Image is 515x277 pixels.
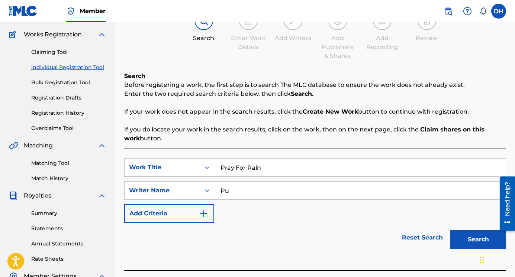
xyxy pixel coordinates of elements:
img: expand [97,30,106,39]
iframe: Chat Widget [478,241,515,277]
img: Matching [9,141,18,150]
div: User Menu [491,4,506,19]
form: Search Form [124,158,506,252]
a: Claiming Tool [31,48,106,56]
div: Add Recording [364,34,401,52]
p: Enter the two required search criteria below, then click [124,89,506,98]
a: Matching Tool [31,159,106,167]
strong: Create New Work [303,108,358,115]
img: MLC Logo [9,6,38,16]
button: Search [450,230,506,249]
a: Individual Registration Tool [31,63,106,71]
img: help [463,7,472,16]
div: Work Title [129,163,196,172]
p: If you do locate your work in the search results, click on the work, then on the next page, click... [124,125,506,143]
a: Annual Statements [31,240,106,248]
div: Drag [480,249,485,271]
p: If your work does not appear in the search results, click the button to continue with registration. [124,107,506,116]
a: Overclaims Tool [31,124,106,132]
img: expand [97,191,106,200]
a: Public Search [441,4,456,19]
img: expand [97,141,106,150]
img: Top Rightsholder [66,7,75,16]
span: Member [80,7,106,15]
b: Search [124,72,145,79]
img: 9d2ae6d4665cec9f34b9.svg [199,209,208,218]
span: Works Registration [24,30,82,39]
button: Add Criteria [124,204,214,223]
div: Search [185,34,222,43]
div: Writer Name [129,186,196,195]
a: Rate Sheets [31,255,106,263]
a: Match History [31,175,106,182]
span: Royalties [24,191,51,200]
p: Before registering a work, the first step is to search The MLC database to ensure the work does n... [124,81,506,89]
strong: Search. [291,90,313,97]
div: Review [408,34,445,43]
div: Enter Work Details [230,34,267,52]
a: Bulk Registration Tool [31,79,106,87]
a: Summary [31,209,106,217]
img: Works Registration [9,30,19,39]
img: search [444,7,453,16]
div: Add Writers [274,34,312,43]
a: Registration History [31,109,106,117]
div: Notifications [479,7,487,15]
a: Reset Search [398,229,447,246]
span: Matching [24,141,53,150]
div: Help [460,4,475,19]
a: Statements [31,225,106,232]
div: Add Publishers & Shares [319,34,356,61]
iframe: Resource Center [494,173,515,233]
img: Royalties [9,191,18,200]
a: Registration Drafts [31,94,106,102]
